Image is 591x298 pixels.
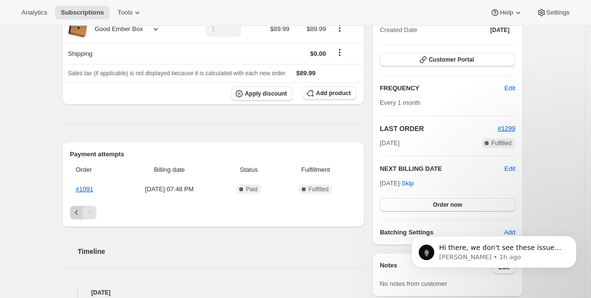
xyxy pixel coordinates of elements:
[429,56,474,64] span: Customer Portal
[270,25,290,33] span: $89.99
[223,165,275,175] span: Status
[380,124,498,133] h2: LAST ORDER
[70,206,357,219] nav: Pagination
[62,288,364,298] h4: [DATE]
[62,43,184,64] th: Shipping
[309,185,328,193] span: Fulfilled
[499,81,521,96] button: Edit
[245,90,287,98] span: Apply discount
[380,228,504,237] h6: Batching Settings
[500,9,513,17] span: Help
[332,47,347,58] button: Shipping actions
[76,185,93,193] a: #1091
[380,261,493,274] h3: Notes
[316,89,350,97] span: Add product
[78,247,364,256] h2: Timeline
[380,280,447,287] span: No notes from customer
[70,159,119,181] th: Order
[122,165,217,175] span: Billing date
[246,185,258,193] span: Paid
[498,125,515,132] a: #1299
[302,86,356,100] button: Add product
[280,165,350,175] span: Fulfillment
[296,69,316,77] span: $89.99
[87,24,143,34] div: Good Ember Box
[380,53,515,66] button: Customer Portal
[401,179,413,188] span: Skip
[492,139,511,147] span: Fulfilled
[117,9,132,17] span: Tools
[397,215,591,293] iframe: Intercom notifications message
[380,138,400,148] span: [DATE]
[490,26,509,34] span: [DATE]
[16,6,53,19] button: Analytics
[310,50,326,57] span: $0.00
[531,6,575,19] button: Settings
[380,180,414,187] span: [DATE] ·
[505,83,515,93] span: Edit
[484,23,515,37] button: [DATE]
[546,9,570,17] span: Settings
[70,206,83,219] button: Previous
[395,176,419,191] button: Skip
[380,25,417,35] span: Created Date
[21,9,47,17] span: Analytics
[231,86,293,101] button: Apply discount
[433,201,462,209] span: Order now
[380,83,505,93] h2: FREQUENCY
[380,164,505,174] h2: NEXT BILLING DATE
[505,164,515,174] button: Edit
[332,23,347,33] button: Product actions
[122,184,217,194] span: [DATE] · 07:48 PM
[484,6,528,19] button: Help
[307,25,326,33] span: $89.99
[112,6,148,19] button: Tools
[55,6,110,19] button: Subscriptions
[498,124,515,133] button: #1299
[61,9,104,17] span: Subscriptions
[380,198,515,212] button: Order now
[68,70,287,77] span: Sales tax (if applicable) is not displayed because it is calculated with each new order.
[380,99,421,106] span: Every 1 month
[70,149,357,159] h2: Payment attempts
